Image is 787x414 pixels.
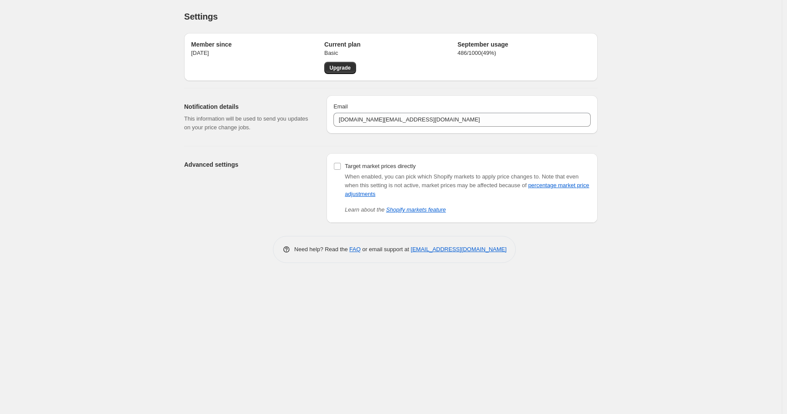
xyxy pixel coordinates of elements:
[184,102,313,111] h2: Notification details
[191,49,324,57] p: [DATE]
[184,160,313,169] h2: Advanced settings
[333,103,348,110] span: Email
[191,40,324,49] h2: Member since
[350,246,361,252] a: FAQ
[457,49,591,57] p: 486 / 1000 ( 49 %)
[184,114,313,132] p: This information will be used to send you updates on your price change jobs.
[411,246,507,252] a: [EMAIL_ADDRESS][DOMAIN_NAME]
[324,49,457,57] p: Basic
[294,246,350,252] span: Need help? Read the
[345,173,589,197] span: Note that even when this setting is not active, market prices may be affected because of
[184,12,218,21] span: Settings
[330,64,351,71] span: Upgrade
[345,173,540,180] span: When enabled, you can pick which Shopify markets to apply price changes to.
[345,206,446,213] i: Learn about the
[361,246,411,252] span: or email support at
[324,40,457,49] h2: Current plan
[457,40,591,49] h2: September usage
[386,206,446,213] a: Shopify markets feature
[324,62,356,74] a: Upgrade
[345,163,416,169] span: Target market prices directly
